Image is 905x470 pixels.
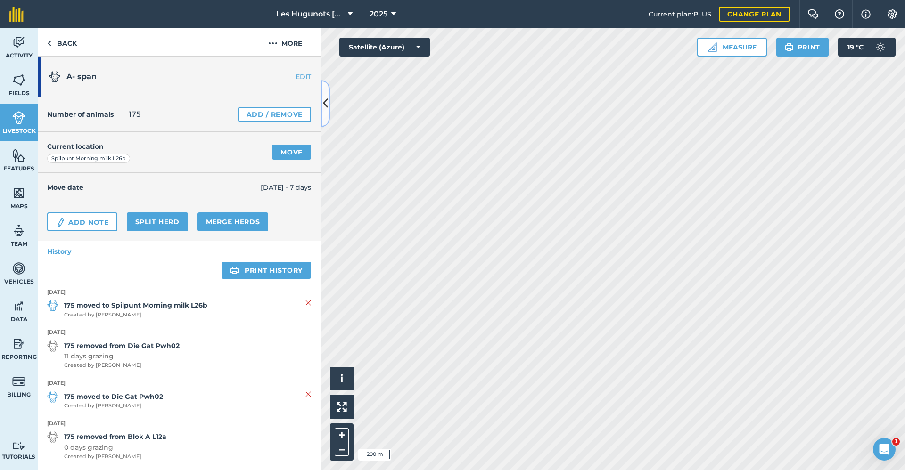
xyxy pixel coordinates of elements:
span: Created by [PERSON_NAME] [64,361,180,370]
img: svg+xml;base64,PHN2ZyB4bWxucz0iaHR0cDovL3d3dy53My5vcmcvMjAwMC9zdmciIHdpZHRoPSI1NiIgaGVpZ2h0PSI2MC... [12,148,25,162]
img: svg+xml;base64,PD94bWwgdmVyc2lvbj0iMS4wIiBlbmNvZGluZz0idXRmLTgiPz4KPCEtLSBHZW5lcmF0b3I6IEFkb2JlIE... [12,111,25,125]
img: svg+xml;base64,PHN2ZyB4bWxucz0iaHR0cDovL3d3dy53My5vcmcvMjAwMC9zdmciIHdpZHRoPSIyMiIgaGVpZ2h0PSIzMC... [305,297,311,308]
img: svg+xml;base64,PD94bWwgdmVyc2lvbj0iMS4wIiBlbmNvZGluZz0idXRmLTgiPz4KPCEtLSBHZW5lcmF0b3I6IEFkb2JlIE... [12,299,25,313]
strong: 175 removed from Die Gat Pwh02 [64,340,180,351]
img: svg+xml;base64,PD94bWwgdmVyc2lvbj0iMS4wIiBlbmNvZGluZz0idXRmLTgiPz4KPCEtLSBHZW5lcmF0b3I6IEFkb2JlIE... [12,261,25,276]
a: Merge Herds [197,212,269,231]
img: svg+xml;base64,PHN2ZyB4bWxucz0iaHR0cDovL3d3dy53My5vcmcvMjAwMC9zdmciIHdpZHRoPSI1NiIgaGVpZ2h0PSI2MC... [12,186,25,200]
a: Print history [222,262,311,279]
button: Measure [697,38,767,57]
a: Split herd [127,212,188,231]
h4: Current location [47,141,104,152]
span: A- span [66,72,97,81]
strong: [DATE] [47,420,311,428]
span: 1 [892,438,900,446]
iframe: Intercom live chat [873,438,896,461]
img: svg+xml;base64,PD94bWwgdmVyc2lvbj0iMS4wIiBlbmNvZGluZz0idXRmLTgiPz4KPCEtLSBHZW5lcmF0b3I6IEFkb2JlIE... [49,71,60,82]
button: 19 °C [838,38,896,57]
img: svg+xml;base64,PD94bWwgdmVyc2lvbj0iMS4wIiBlbmNvZGluZz0idXRmLTgiPz4KPCEtLSBHZW5lcmF0b3I6IEFkb2JlIE... [47,431,58,443]
img: svg+xml;base64,PHN2ZyB4bWxucz0iaHR0cDovL3d3dy53My5vcmcvMjAwMC9zdmciIHdpZHRoPSI1NiIgaGVpZ2h0PSI2MC... [12,73,25,87]
span: Created by [PERSON_NAME] [64,402,163,410]
span: 2025 [370,8,387,20]
span: 175 [129,109,140,120]
span: Current plan : PLUS [649,9,711,19]
h4: Move date [47,182,261,193]
strong: 175 moved to Die Gat Pwh02 [64,391,163,402]
div: Spilpunt Morning milk L26b [47,154,130,163]
img: svg+xml;base64,PHN2ZyB4bWxucz0iaHR0cDovL3d3dy53My5vcmcvMjAwMC9zdmciIHdpZHRoPSIyMCIgaGVpZ2h0PSIyNC... [268,38,278,49]
img: svg+xml;base64,PHN2ZyB4bWxucz0iaHR0cDovL3d3dy53My5vcmcvMjAwMC9zdmciIHdpZHRoPSIyMiIgaGVpZ2h0PSIzMC... [305,389,311,400]
img: svg+xml;base64,PD94bWwgdmVyc2lvbj0iMS4wIiBlbmNvZGluZz0idXRmLTgiPz4KPCEtLSBHZW5lcmF0b3I6IEFkb2JlIE... [871,38,890,57]
img: svg+xml;base64,PD94bWwgdmVyc2lvbj0iMS4wIiBlbmNvZGluZz0idXRmLTgiPz4KPCEtLSBHZW5lcmF0b3I6IEFkb2JlIE... [47,391,58,403]
img: svg+xml;base64,PHN2ZyB4bWxucz0iaHR0cDovL3d3dy53My5vcmcvMjAwMC9zdmciIHdpZHRoPSIxOSIgaGVpZ2h0PSIyNC... [230,265,239,276]
img: svg+xml;base64,PD94bWwgdmVyc2lvbj0iMS4wIiBlbmNvZGluZz0idXRmLTgiPz4KPCEtLSBHZW5lcmF0b3I6IEFkb2JlIE... [12,442,25,451]
a: Change plan [719,7,790,22]
img: svg+xml;base64,PD94bWwgdmVyc2lvbj0iMS4wIiBlbmNvZGluZz0idXRmLTgiPz4KPCEtLSBHZW5lcmF0b3I6IEFkb2JlIE... [56,217,66,228]
img: Two speech bubbles overlapping with the left bubble in the forefront [807,9,819,19]
a: Move [272,145,311,160]
a: Add / Remove [238,107,311,122]
img: A cog icon [887,9,898,19]
img: svg+xml;base64,PD94bWwgdmVyc2lvbj0iMS4wIiBlbmNvZGluZz0idXRmLTgiPz4KPCEtLSBHZW5lcmF0b3I6IEFkb2JlIE... [47,300,58,311]
span: Created by [PERSON_NAME] [64,453,166,461]
span: [DATE] - 7 days [261,182,311,193]
span: i [340,373,343,384]
a: EDIT [261,72,321,81]
img: fieldmargin Logo [9,7,24,22]
strong: [DATE] [47,288,311,297]
span: 11 days grazing [64,351,180,361]
img: svg+xml;base64,PD94bWwgdmVyc2lvbj0iMS4wIiBlbmNvZGluZz0idXRmLTgiPz4KPCEtLSBHZW5lcmF0b3I6IEFkb2JlIE... [12,374,25,389]
img: svg+xml;base64,PHN2ZyB4bWxucz0iaHR0cDovL3d3dy53My5vcmcvMjAwMC9zdmciIHdpZHRoPSIxOSIgaGVpZ2h0PSIyNC... [785,41,794,53]
span: 0 days grazing [64,442,166,453]
img: svg+xml;base64,PD94bWwgdmVyc2lvbj0iMS4wIiBlbmNvZGluZz0idXRmLTgiPz4KPCEtLSBHZW5lcmF0b3I6IEFkb2JlIE... [47,340,58,352]
a: Back [38,28,86,56]
button: Print [776,38,829,57]
button: – [335,442,349,456]
button: i [330,367,354,390]
button: More [250,28,321,56]
img: svg+xml;base64,PD94bWwgdmVyc2lvbj0iMS4wIiBlbmNvZGluZz0idXRmLTgiPz4KPCEtLSBHZW5lcmF0b3I6IEFkb2JlIE... [12,224,25,238]
img: svg+xml;base64,PHN2ZyB4bWxucz0iaHR0cDovL3d3dy53My5vcmcvMjAwMC9zdmciIHdpZHRoPSIxNyIgaGVpZ2h0PSIxNy... [861,8,871,20]
img: A question mark icon [834,9,845,19]
button: Satellite (Azure) [339,38,430,57]
img: svg+xml;base64,PD94bWwgdmVyc2lvbj0iMS4wIiBlbmNvZGluZz0idXRmLTgiPz4KPCEtLSBHZW5lcmF0b3I6IEFkb2JlIE... [12,35,25,49]
span: Les Hugunots [GEOGRAPHIC_DATA] [276,8,344,20]
img: Four arrows, one pointing top left, one top right, one bottom right and the last bottom left [337,402,347,412]
strong: 175 removed from Blok A L12a [64,431,166,442]
strong: [DATE] [47,379,311,388]
strong: [DATE] [47,328,311,337]
span: 19 ° C [847,38,864,57]
a: History [38,241,321,262]
span: Created by [PERSON_NAME] [64,311,207,319]
button: + [335,428,349,442]
h4: Number of animals [47,109,114,120]
img: svg+xml;base64,PHN2ZyB4bWxucz0iaHR0cDovL3d3dy53My5vcmcvMjAwMC9zdmciIHdpZHRoPSI5IiBoZWlnaHQ9IjI0Ii... [47,38,51,49]
img: svg+xml;base64,PD94bWwgdmVyc2lvbj0iMS4wIiBlbmNvZGluZz0idXRmLTgiPz4KPCEtLSBHZW5lcmF0b3I6IEFkb2JlIE... [12,337,25,351]
img: Ruler icon [708,42,717,52]
strong: 175 moved to Spilpunt Morning milk L26b [64,300,207,310]
a: Add Note [47,212,117,231]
